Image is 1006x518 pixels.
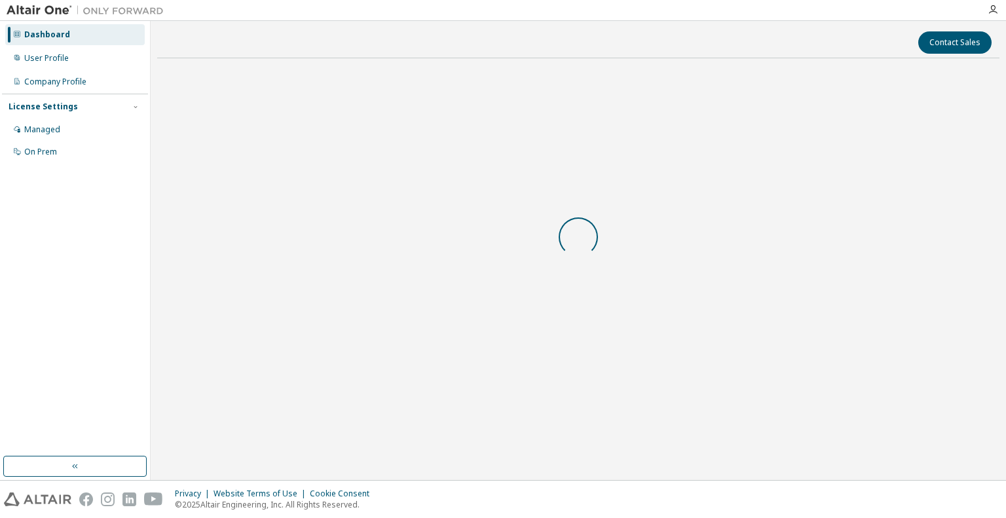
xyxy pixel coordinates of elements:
img: Altair One [7,4,170,17]
div: Cookie Consent [310,489,377,499]
div: Dashboard [24,29,70,40]
div: User Profile [24,53,69,64]
img: youtube.svg [144,492,163,506]
button: Contact Sales [918,31,992,54]
img: linkedin.svg [122,492,136,506]
div: Managed [24,124,60,135]
img: instagram.svg [101,492,115,506]
img: facebook.svg [79,492,93,506]
img: altair_logo.svg [4,492,71,506]
div: License Settings [9,102,78,112]
div: On Prem [24,147,57,157]
div: Privacy [175,489,214,499]
div: Company Profile [24,77,86,87]
div: Website Terms of Use [214,489,310,499]
p: © 2025 Altair Engineering, Inc. All Rights Reserved. [175,499,377,510]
